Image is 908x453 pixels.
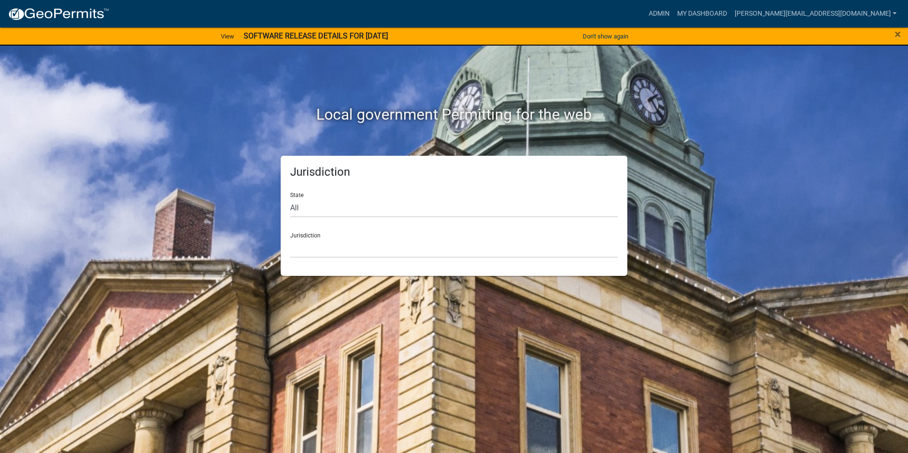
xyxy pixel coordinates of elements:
a: View [217,28,238,44]
span: × [895,28,901,41]
h5: Jurisdiction [290,165,618,179]
a: Admin [645,5,673,23]
button: Close [895,28,901,40]
a: [PERSON_NAME][EMAIL_ADDRESS][DOMAIN_NAME] [731,5,900,23]
button: Don't show again [579,28,632,44]
a: My Dashboard [673,5,731,23]
h2: Local government Permitting for the web [190,105,718,123]
strong: SOFTWARE RELEASE DETAILS FOR [DATE] [244,31,388,40]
